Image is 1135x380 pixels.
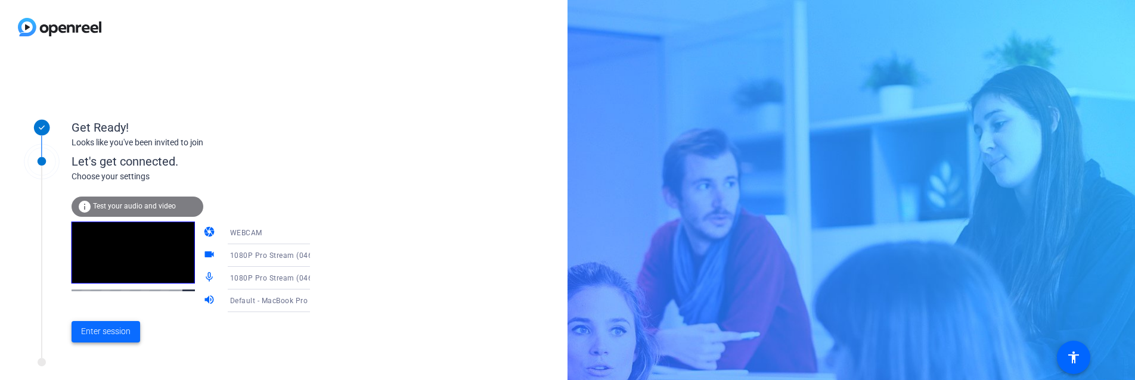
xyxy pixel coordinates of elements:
[203,294,218,308] mat-icon: volume_up
[230,273,340,282] span: 1080P Pro Stream (046d:0894)
[93,202,176,210] span: Test your audio and video
[72,321,140,342] button: Enter session
[1066,350,1081,365] mat-icon: accessibility
[230,295,374,305] span: Default - MacBook Pro Speakers (Built-in)
[203,226,218,240] mat-icon: camera
[203,248,218,263] mat-icon: videocam
[72,136,310,149] div: Looks like you've been invited to join
[72,170,334,183] div: Choose your settings
[203,271,218,285] mat-icon: mic_none
[77,200,92,214] mat-icon: info
[72,152,334,170] div: Let's get connected.
[72,119,310,136] div: Get Ready!
[230,229,262,237] span: WEBCAM
[81,325,131,338] span: Enter session
[230,250,340,260] span: 1080P Pro Stream (046d:0894)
